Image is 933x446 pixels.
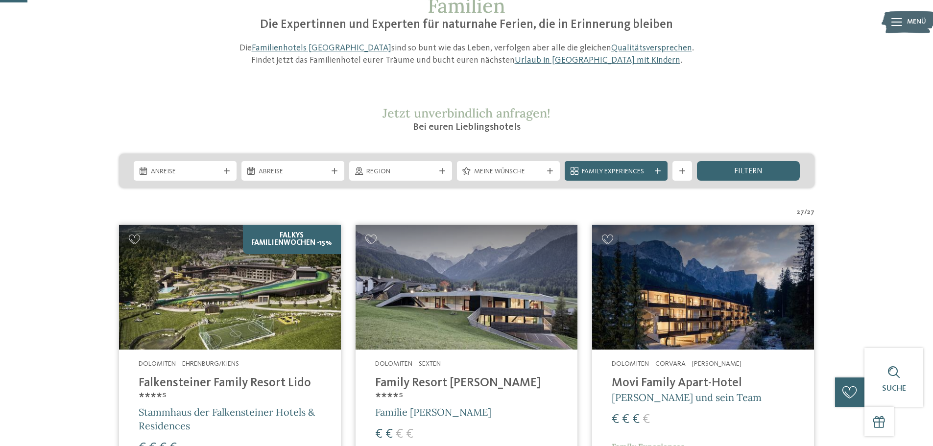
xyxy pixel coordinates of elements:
span: Dolomiten – Corvara – [PERSON_NAME] [612,360,742,367]
span: € [632,413,640,426]
span: 27 [797,208,804,217]
span: Region [366,167,435,177]
span: Jetzt unverbindlich anfragen! [383,105,550,121]
span: Suche [882,385,906,393]
span: Meine Wünsche [474,167,543,177]
span: € [406,428,413,441]
span: 27 [807,208,814,217]
img: Familienhotels gesucht? Hier findet ihr die besten! [592,225,814,350]
span: Abreise [259,167,327,177]
span: Dolomiten – Ehrenburg/Kiens [139,360,239,367]
span: [PERSON_NAME] und sein Team [612,391,762,403]
span: filtern [734,167,763,175]
h4: Family Resort [PERSON_NAME] ****ˢ [375,376,558,405]
img: Family Resort Rainer ****ˢ [356,225,577,350]
span: Anreise [151,167,219,177]
span: / [804,208,807,217]
span: Family Experiences [582,167,650,177]
p: Die sind so bunt wie das Leben, verfolgen aber alle die gleichen . Findet jetzt das Familienhotel... [234,42,699,67]
span: Stammhaus der Falkensteiner Hotels & Residences [139,406,315,432]
span: € [643,413,650,426]
a: Qualitätsversprechen [611,44,692,52]
span: € [385,428,393,441]
span: Bei euren Lieblingshotels [413,122,521,132]
span: € [622,413,629,426]
span: Familie [PERSON_NAME] [375,406,491,418]
span: € [612,413,619,426]
a: Urlaub in [GEOGRAPHIC_DATA] mit Kindern [515,56,680,65]
span: € [396,428,403,441]
span: € [375,428,383,441]
a: Familienhotels [GEOGRAPHIC_DATA] [252,44,391,52]
span: Dolomiten – Sexten [375,360,441,367]
h4: Falkensteiner Family Resort Lido ****ˢ [139,376,321,405]
img: Familienhotels gesucht? Hier findet ihr die besten! [119,225,341,350]
span: Die Expertinnen und Experten für naturnahe Ferien, die in Erinnerung bleiben [260,19,673,31]
h4: Movi Family Apart-Hotel [612,376,794,391]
